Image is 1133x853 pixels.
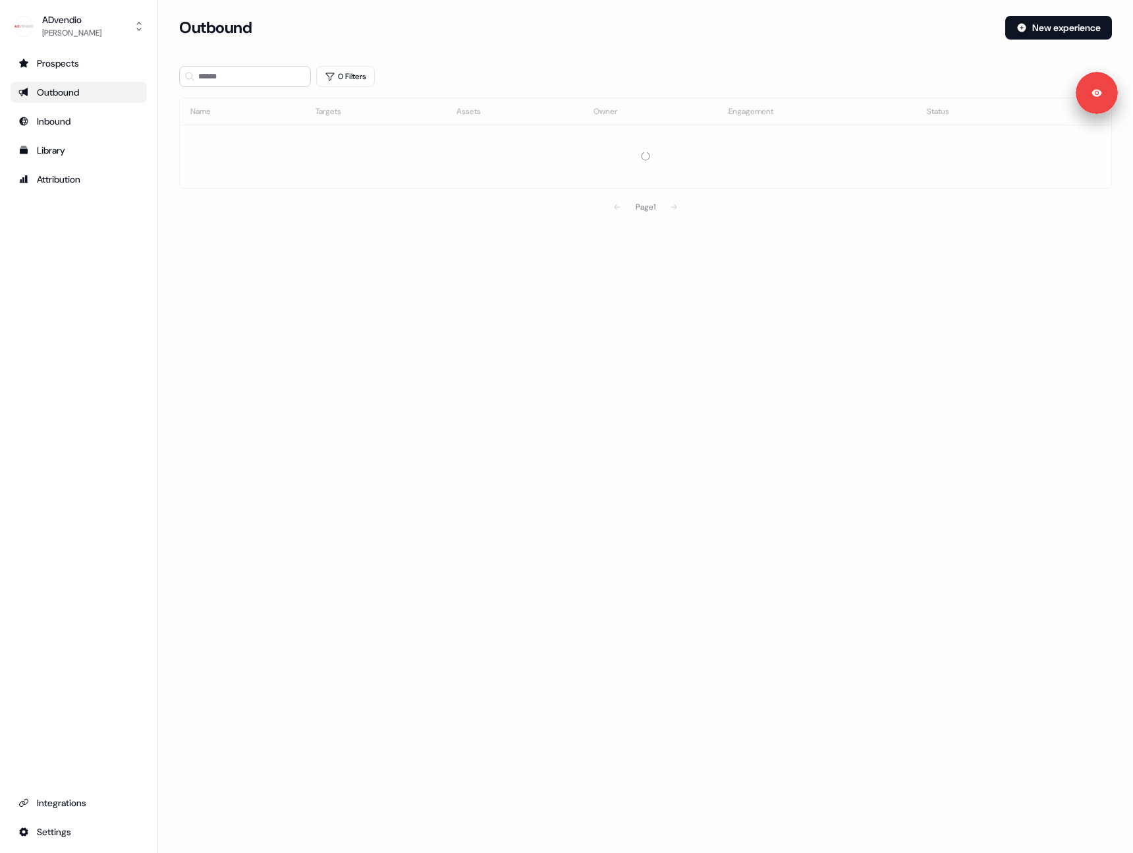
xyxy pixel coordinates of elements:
div: Settings [18,825,139,838]
a: Go to integrations [11,792,147,813]
div: Attribution [18,173,139,186]
div: ADvendio [42,13,101,26]
div: Prospects [18,57,139,70]
div: Integrations [18,796,139,809]
div: Outbound [18,86,139,99]
a: Go to integrations [11,821,147,842]
div: Inbound [18,115,139,128]
div: Library [18,144,139,157]
button: ADvendio[PERSON_NAME] [11,11,147,42]
a: Go to attribution [11,169,147,190]
a: Go to prospects [11,53,147,74]
h3: Outbound [179,18,252,38]
button: 0 Filters [316,66,375,87]
button: New experience [1005,16,1112,40]
a: Go to templates [11,140,147,161]
div: [PERSON_NAME] [42,26,101,40]
a: Go to outbound experience [11,82,147,103]
a: Go to Inbound [11,111,147,132]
